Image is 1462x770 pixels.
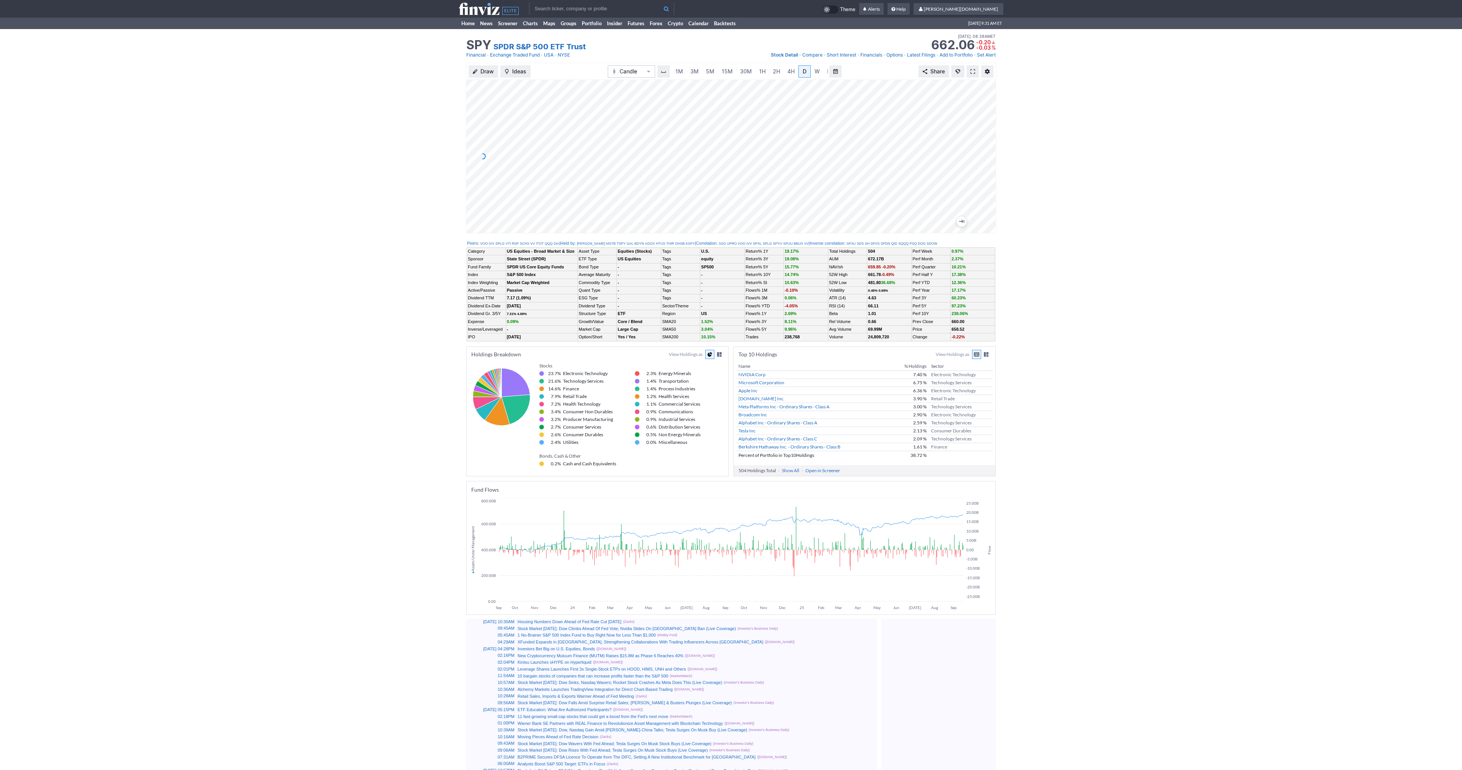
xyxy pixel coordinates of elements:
[815,68,820,75] span: W
[578,318,617,325] td: Growth/Value
[827,51,856,59] a: Short Interest
[467,318,506,325] td: Expense
[828,263,867,271] td: NAV/sh
[857,241,864,246] a: SDS
[803,68,806,75] span: D
[785,272,799,277] span: 14.74%
[661,263,700,271] td: Tags
[868,272,894,277] b: 661.78
[722,68,733,75] span: 15M
[560,241,574,245] a: Held by
[951,257,963,261] span: 2.37%
[857,51,860,59] span: •
[912,302,951,310] td: Perf 5Y
[686,18,711,29] a: Calendar
[787,68,795,75] span: 4H
[810,241,844,245] a: Inverse correlation
[518,734,599,739] a: Moving Pieces Ahead of Fed Rate Decision
[706,68,714,75] span: 5M
[828,318,867,325] td: Rel Volume
[868,311,876,316] b: 1.01
[711,18,738,29] a: Backtests
[719,241,726,246] a: SSO
[518,762,605,766] a: Analysts Boost S&P 500 Target: ETFs in Focus
[804,241,809,246] a: VV
[579,18,604,29] a: Portfolio
[661,248,700,255] td: Tags
[738,388,758,393] a: Apple Inc
[951,311,968,316] span: 238.06%
[690,68,699,75] span: 3M
[738,372,766,377] a: NVIDIA Corp
[618,249,652,253] b: Equities (Stocks)
[578,302,617,310] td: Dividend Type
[518,748,708,752] a: Stock Market [DATE]: Dow Rises With Fed Ahead; Tesla Surges On Musk Stock Buys (Live Coverage)
[518,667,686,671] a: Leverage Shares Launches First 3x Single-Stock ETPs on HOOD, HIMS, UNH and Others
[958,33,996,40] span: [DATE] 08:38AM ET
[805,467,840,474] span: Open in Screener
[661,286,700,294] td: Tags
[940,51,973,59] a: Add to Portfolio
[578,294,617,302] td: ESG Type
[512,68,526,75] span: Ideas
[518,741,711,746] a: Stock Market [DATE]: Dow Wavers With Fed Ahead; Tesla Surges On Musk Stock Buys (Live Coverage)
[907,51,935,59] a: Latest Filings
[718,65,736,78] a: 15M
[701,257,713,261] a: equity
[620,68,643,75] span: Candle
[518,660,591,664] a: Kintsu Launches sHYPE on Hyperliquid
[912,279,951,286] td: Perf YTD
[518,714,669,719] a: 11 fast-growing small-cap stocks that could get a boost from the Fed's next move
[951,249,963,253] span: 0.97%
[936,351,969,358] label: View Holdings as
[951,272,965,277] span: 17.38%
[930,68,945,75] span: Share
[951,296,965,300] span: 60.23%
[828,271,867,279] td: 52W High
[828,294,867,302] td: ATR (14)
[618,272,619,277] b: -
[661,294,700,302] td: Tags
[647,18,665,29] a: Forex
[886,51,903,59] a: Options
[518,653,683,658] a: New Cryptocurrency Mutuum Finance (MUTM) Raises $15.8M as Phase 6 Reaches 40%
[459,18,477,29] a: Home
[738,436,817,442] a: Alphabet Inc - Ordinary Shares - Class C
[495,241,505,246] a: SPLG
[828,302,867,310] td: RSI (14)
[518,687,673,692] a: Alchemy Markets Launches TradingView Integration for Direct Chart-Based Trading
[927,241,937,246] a: SDOW
[578,263,617,271] td: Bond Type
[769,65,784,78] a: 2H
[981,65,993,78] button: Chart Settings
[656,241,665,246] a: HTUS
[931,39,975,51] strong: 662.06
[727,241,737,246] a: UPRO
[918,65,949,78] button: Share
[467,279,506,286] td: Index Weighting
[868,289,888,292] small: 0.46% 0.68%
[466,39,491,51] h1: SPY
[912,263,951,271] td: Perf Quarter
[558,51,570,59] a: NYSE
[912,294,951,302] td: Perf 3Y
[518,728,747,732] a: Stock Market [DATE]: Dow, Nasdaq Gain Amid [PERSON_NAME]-China Talks; Tesla Surges On Musk Buy (L...
[467,241,478,245] a: Peers
[701,272,703,277] b: -
[828,286,867,294] td: Volatility
[745,318,784,325] td: Flows% 3Y
[763,241,772,246] a: SPLG
[507,312,527,316] small: 7.31% 4.69%
[468,311,501,316] a: Dividend Gr. 3/5Y
[559,240,695,247] div: | :
[467,286,506,294] td: Active/Passive
[507,304,521,308] a: [DATE]
[991,44,996,51] span: %
[745,302,784,310] td: Flows% YTD
[783,241,793,246] a: SPUU
[701,265,714,269] a: SP500
[773,68,780,75] span: 2H
[477,18,495,29] a: News
[467,248,506,255] td: Category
